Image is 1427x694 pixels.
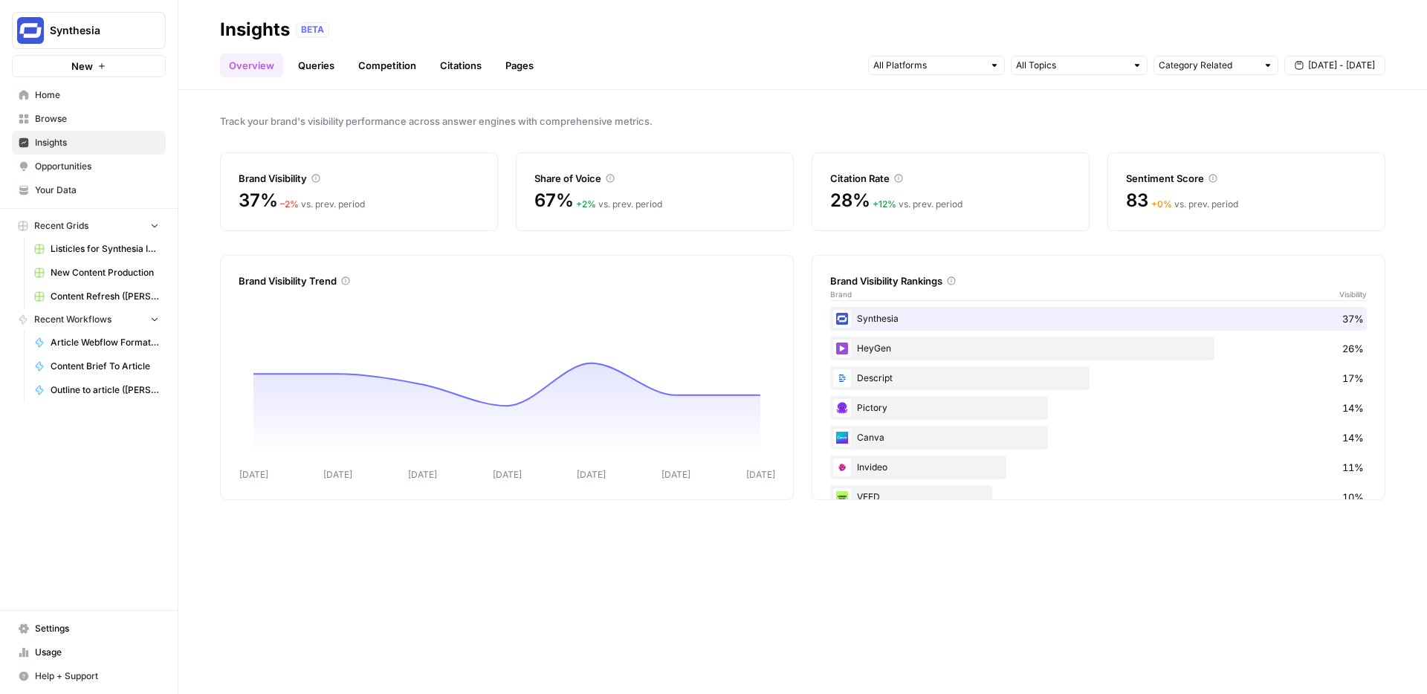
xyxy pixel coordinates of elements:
span: Your Data [35,184,159,197]
span: Browse [35,112,159,126]
a: Queries [289,53,343,77]
tspan: [DATE] [577,469,606,480]
span: 17% [1342,371,1364,386]
span: + 2 % [576,198,596,210]
img: tq86vd83ef1nrwn668d8ilq4lo0e [833,458,851,476]
img: 9w0gpg5mysfnm3lmj7yygg5fv3dk [833,340,851,357]
input: All Platforms [873,58,983,73]
a: Listicles for Synthesia Inclusion Analysis [27,237,166,261]
div: Pictory [830,396,1367,420]
img: jz86opb9spy4uaui193389rfc1lw [833,488,851,506]
button: New [12,55,166,77]
tspan: [DATE] [323,469,352,480]
div: Invideo [830,455,1367,479]
span: Listicles for Synthesia Inclusion Analysis [51,242,159,256]
span: Settings [35,622,159,635]
span: + 12 % [873,198,896,210]
span: – 2 % [280,198,299,210]
span: Track your brand's visibility performance across answer engines with comprehensive metrics. [220,114,1385,129]
input: All Topics [1016,58,1126,73]
img: Synthesia Logo [17,17,44,44]
span: Article Webflow Formatter [51,336,159,349]
div: Synthesia [830,307,1367,331]
a: Your Data [12,178,166,202]
span: 37% [1342,311,1364,326]
div: vs. prev. period [1151,198,1238,211]
span: Insights [35,136,159,149]
tspan: [DATE] [239,469,268,480]
div: Sentiment Score [1126,171,1367,186]
span: 67% [534,189,573,213]
div: vs. prev. period [280,198,365,211]
span: Content Refresh ([PERSON_NAME]) [51,290,159,303]
button: Workspace: Synthesia [12,12,166,49]
a: Content Refresh ([PERSON_NAME]) [27,285,166,308]
div: Insights [220,18,290,42]
img: t7020at26d8erv19khrwcw8unm2u [833,429,851,447]
img: 5ishofca9hhfzkbc6046dfm6zfk6 [833,399,851,417]
a: Overview [220,53,283,77]
span: New Content Production [51,266,159,279]
span: Recent Workflows [34,313,111,326]
div: Canva [830,426,1367,450]
button: Recent Workflows [12,308,166,331]
div: Share of Voice [534,171,775,186]
span: Content Brief To Article [51,360,159,373]
span: 37% [239,189,277,213]
span: + 0 % [1151,198,1172,210]
span: Home [35,88,159,102]
span: Help + Support [35,669,159,683]
div: Brand Visibility Trend [239,273,775,288]
div: Brand Visibility Rankings [830,273,1367,288]
a: Home [12,83,166,107]
a: Settings [12,617,166,641]
div: Brand Visibility [239,171,479,186]
a: Opportunities [12,155,166,178]
span: 14% [1342,400,1364,415]
a: Article Webflow Formatter [27,331,166,354]
input: Category Related [1159,58,1257,73]
div: HeyGen [830,337,1367,360]
span: Outline to article ([PERSON_NAME]'s fork) [51,383,159,397]
button: Help + Support [12,664,166,688]
span: 11% [1342,460,1364,475]
a: Content Brief To Article [27,354,166,378]
div: Descript [830,366,1367,390]
a: Browse [12,107,166,131]
button: [DATE] - [DATE] [1284,56,1385,75]
span: Brand [830,288,852,300]
a: Insights [12,131,166,155]
span: 14% [1342,430,1364,445]
tspan: [DATE] [493,469,522,480]
img: kn4yydfihu1m6ctu54l2b7jhf7vx [833,310,851,328]
a: Competition [349,53,425,77]
div: vs. prev. period [873,198,962,211]
span: Visibility [1339,288,1367,300]
div: VEED [830,485,1367,509]
span: Recent Grids [34,219,88,233]
button: Recent Grids [12,215,166,237]
div: Citation Rate [830,171,1071,186]
a: Pages [496,53,543,77]
img: xvlm1tp7ydqmv3akr6p4ptg0hnp0 [833,369,851,387]
tspan: [DATE] [661,469,690,480]
a: New Content Production [27,261,166,285]
span: [DATE] - [DATE] [1308,59,1375,72]
tspan: [DATE] [746,469,775,480]
div: BETA [296,22,329,37]
span: Synthesia [50,23,140,38]
span: 26% [1342,341,1364,356]
span: 10% [1342,490,1364,505]
span: 28% [830,189,870,213]
span: Opportunities [35,160,159,173]
span: Usage [35,646,159,659]
a: Citations [431,53,491,77]
span: New [71,59,93,74]
span: 83 [1126,189,1148,213]
a: Outline to article ([PERSON_NAME]'s fork) [27,378,166,402]
div: vs. prev. period [576,198,662,211]
a: Usage [12,641,166,664]
tspan: [DATE] [408,469,437,480]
